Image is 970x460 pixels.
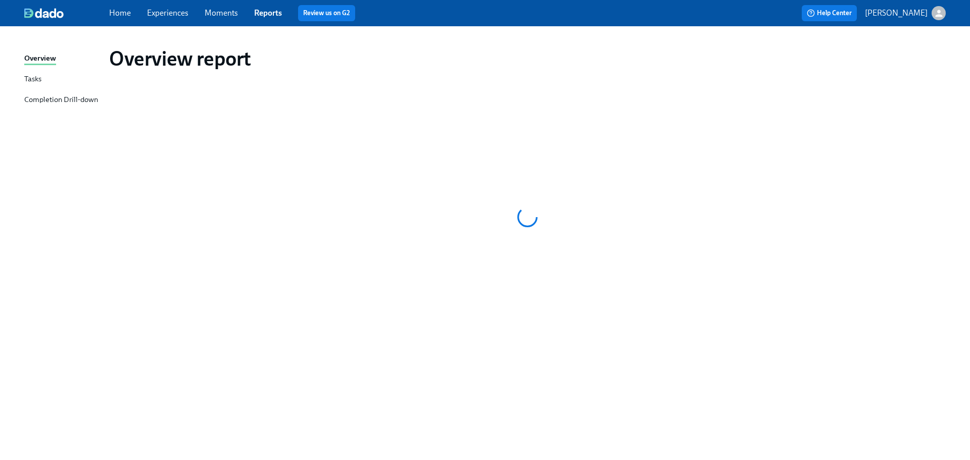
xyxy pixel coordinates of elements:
[24,73,101,86] a: Tasks
[303,8,350,18] a: Review us on G2
[24,94,98,107] div: Completion Drill-down
[24,53,56,65] div: Overview
[205,8,238,18] a: Moments
[24,8,64,18] img: dado
[24,8,109,18] a: dado
[109,8,131,18] a: Home
[24,53,101,65] a: Overview
[298,5,355,21] button: Review us on G2
[24,73,41,86] div: Tasks
[147,8,188,18] a: Experiences
[865,6,946,20] button: [PERSON_NAME]
[24,94,101,107] a: Completion Drill-down
[254,8,282,18] a: Reports
[802,5,857,21] button: Help Center
[865,8,928,19] p: [PERSON_NAME]
[807,8,852,18] span: Help Center
[109,46,251,71] h1: Overview report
